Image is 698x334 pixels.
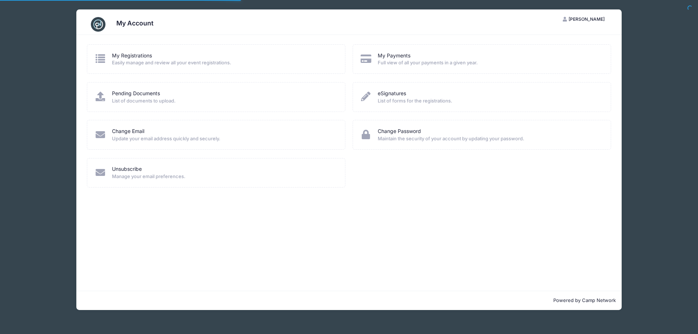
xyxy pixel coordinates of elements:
a: Change Password [378,128,421,135]
span: Full view of all your payments in a given year. [378,59,601,67]
a: My Registrations [112,52,152,60]
span: List of forms for the registrations. [378,97,601,105]
a: Change Email [112,128,144,135]
p: Powered by Camp Network [82,297,616,304]
img: CampNetwork [91,17,105,32]
a: Pending Documents [112,90,160,97]
span: Manage your email preferences. [112,173,336,180]
span: Easily manage and review all your event registrations. [112,59,336,67]
span: [PERSON_NAME] [569,16,605,22]
a: My Payments [378,52,410,60]
span: Maintain the security of your account by updating your password. [378,135,601,142]
a: eSignatures [378,90,406,97]
span: Update your email address quickly and securely. [112,135,336,142]
button: [PERSON_NAME] [557,13,611,25]
a: Unsubscribe [112,165,142,173]
span: List of documents to upload. [112,97,336,105]
h3: My Account [116,19,153,27]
